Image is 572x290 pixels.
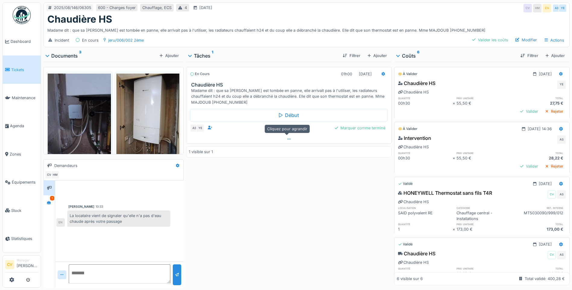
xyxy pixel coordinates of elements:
[79,52,81,59] sup: 3
[542,36,567,45] div: Actions
[539,71,552,77] div: [DATE]
[457,96,511,100] h6: prix unitaire
[47,25,566,33] div: Madame dit : que sa [PERSON_NAME] est tombée en panne, elle arrivait pas à l'utiliser, les radiat...
[45,171,53,179] div: CV
[543,4,551,12] div: CV
[3,225,41,253] a: Statistiques
[513,36,539,44] div: Modifier
[457,151,511,155] h6: prix unitaire
[548,190,556,199] div: CV
[543,52,567,60] div: Ajouter
[457,210,511,222] div: Chauffage central - Installations
[17,258,38,263] div: Manager
[12,179,38,185] span: Équipements
[398,226,453,232] div: 1
[12,95,38,101] span: Maintenance
[398,89,429,95] div: Chaudière HS
[3,112,41,140] a: Agenda
[185,5,187,11] div: 4
[457,155,511,161] div: 55,50 €
[265,125,310,133] div: Cliquez pour agrandir
[3,27,41,55] a: Dashboard
[67,210,170,227] div: La locataire vient de signaler qu'elle n'a pas d'eau chaude après votre passage
[397,276,423,282] div: 6 visible sur 6
[457,266,511,270] h6: prix unitaire
[188,52,338,59] div: Tâches
[5,258,38,273] a: CV Manager[PERSON_NAME]
[398,242,413,247] div: Validé
[398,71,417,77] div: À valider
[398,144,429,150] div: Chaudière HS
[96,204,103,209] div: 10:33
[398,126,417,131] div: À valider
[3,196,41,224] a: Stock
[457,271,511,276] div: 26,85 €
[212,52,213,59] sup: 1
[558,4,567,12] div: YE
[453,155,457,161] div: ×
[398,189,492,197] div: HONEYWELL Thermostat sans fils T4R
[398,222,453,226] h6: quantité
[5,260,14,269] li: CV
[398,206,453,210] h6: localisation
[453,226,457,232] div: ×
[453,271,457,276] div: ×
[470,36,510,44] div: Valider les coûts
[518,52,540,60] div: Filtrer
[17,258,38,271] li: [PERSON_NAME]
[548,251,556,259] div: CV
[557,251,566,259] div: AS
[3,55,41,84] a: Tickets
[55,37,69,43] div: Incident
[11,236,38,241] span: Statistiques
[511,155,566,161] div: 28,22 €
[539,241,552,247] div: [DATE]
[199,5,212,11] div: [DATE]
[398,260,429,265] div: Chaudière HS
[365,52,389,60] div: Ajouter
[11,39,38,44] span: Dashboard
[189,149,213,155] div: 1 visible sur 1
[398,210,453,222] div: SAID polyvalent RE
[398,250,435,257] div: Chaudière HS
[10,123,38,129] span: Agenda
[398,80,435,87] div: Chaudière HS
[11,208,38,213] span: Stock
[191,88,389,105] div: Madame dit : que sa [PERSON_NAME] est tombée en panne, elle arrivait pas à l'utiliser, les radiat...
[341,71,352,77] div: 01h00
[511,222,566,226] h6: total
[51,171,59,179] div: HM
[518,162,541,170] div: Valider
[196,124,204,132] div: YE
[539,181,552,187] div: [DATE]
[190,109,388,121] div: Début
[457,206,511,210] h6: catégorie
[511,210,566,222] div: MT5030090/999/012
[511,226,566,232] div: 173,00 €
[518,107,541,115] div: Valider
[557,190,566,199] div: AS
[3,84,41,112] a: Maintenance
[54,5,91,11] div: 2025/08/146/06305
[528,126,552,132] div: [DATE] 14:36
[511,206,566,210] h6: ref. interne
[398,199,429,205] div: Chaudière HS
[10,151,38,157] span: Zones
[398,271,453,276] div: 1
[398,134,431,142] div: Intervention
[68,204,94,209] div: [PERSON_NAME]
[3,168,41,196] a: Équipements
[543,107,566,115] div: Rejeter
[557,135,566,144] div: AS
[397,52,516,59] div: Coûts
[543,162,566,170] div: Rejeter
[50,196,54,200] div: 1
[523,4,532,12] div: CV
[157,52,181,60] div: Ajouter
[511,266,566,270] h6: total
[340,52,363,60] div: Filtrer
[56,218,65,227] div: EN
[11,67,38,73] span: Tickets
[190,124,198,132] div: AS
[511,151,566,155] h6: total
